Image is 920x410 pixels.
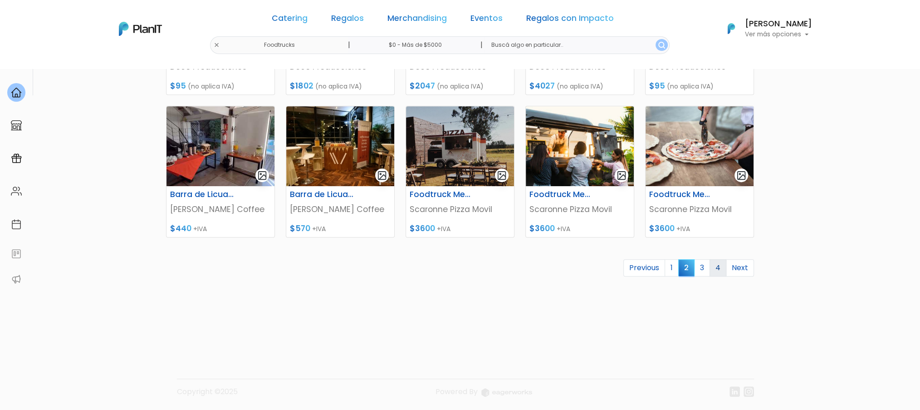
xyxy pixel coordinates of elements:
a: Previous [623,259,665,277]
span: $3600 [410,223,435,234]
img: gallery-light [736,170,747,181]
span: $3600 [529,223,555,234]
img: close-6986928ebcb1d6c9903e3b54e860dbc4d054630f23adef3a32610726dff6a82b.svg [214,42,220,48]
a: gallery-light Foodtruck Menú 3: Pizzetas + Calzones. Scaronne Pizza Movil $3600 +IVA [645,106,754,237]
a: 1 [665,259,679,277]
p: Copyright ©2025 [177,386,238,404]
span: (no aplica IVA) [667,82,714,91]
h6: [PERSON_NAME] [745,20,812,28]
span: $95 [170,80,186,91]
a: Merchandising [387,15,447,25]
p: [PERSON_NAME] Coffee [170,203,271,215]
img: thumb_istockphoto-1080171034-612x612.jpg [646,106,754,186]
img: PlanIt Logo [721,19,741,39]
img: campaigns-02234683943229c281be62815700db0a1741e53638e28bf9629b52c665b00959.svg [11,153,22,164]
img: gallery-light [377,170,387,181]
img: thumb_WhatsApp_Image_2022-05-03_at_13.50.34__2_.jpeg [166,106,274,186]
h6: Foodtruck Menú 3: Pizzetas + Calzones. [644,190,718,199]
a: Powered By [436,386,532,404]
p: Scaronne Pizza Movil [649,203,750,215]
span: $570 [290,223,310,234]
a: gallery-light Barra de Licuados y Milkshakes [PERSON_NAME] Coffee $570 +IVA [286,106,395,237]
span: $2047 [410,80,435,91]
a: 4 [710,259,726,277]
h6: Barra de Licuados y Milk Shakes [165,190,239,199]
p: | [348,40,350,50]
span: 2 [678,259,695,276]
h6: Foodtruck Menú 2: Pizzetas Línea Premium [524,190,598,199]
a: Regalos con Impacto [526,15,614,25]
span: $4027 [529,80,555,91]
span: +IVA [193,224,207,233]
strong: PLAN IT [32,74,58,81]
img: PlanIt Logo [119,22,162,36]
h6: Foodtruck Menú 1: Pizzetas [404,190,479,199]
span: $3600 [649,223,675,234]
input: Buscá algo en particular.. [484,36,670,54]
span: $95 [649,80,665,91]
span: $440 [170,223,191,234]
img: instagram-7ba2a2629254302ec2a9470e65da5de918c9f3c9a63008f8abed3140a32961bf.svg [744,386,754,397]
i: keyboard_arrow_down [141,69,154,83]
span: +IVA [437,224,450,233]
img: thumb_istockphoto-1344654556-612x612.jpg [526,106,634,186]
h6: Barra de Licuados y Milkshakes [284,190,359,199]
a: Next [726,259,754,277]
span: ¡Escríbenos! [47,138,138,147]
img: linkedin-cc7d2dbb1a16aff8e18f147ffe980d30ddd5d9e01409788280e63c91fc390ff4.svg [729,386,740,397]
a: gallery-light Foodtruck Menú 2: Pizzetas Línea Premium Scaronne Pizza Movil $3600 +IVA [525,106,634,237]
img: user_04fe99587a33b9844688ac17b531be2b.png [73,54,91,73]
img: gallery-light [257,170,268,181]
img: gallery-light [497,170,507,181]
a: Regalos [331,15,364,25]
a: gallery-light Barra de Licuados y Milk Shakes [PERSON_NAME] Coffee $440 +IVA [166,106,275,237]
p: [PERSON_NAME] Coffee [290,203,391,215]
span: (no aplica IVA) [557,82,603,91]
span: +IVA [676,224,690,233]
button: PlanIt Logo [PERSON_NAME] Ver más opciones [716,17,812,40]
span: (no aplica IVA) [437,82,484,91]
img: people-662611757002400ad9ed0e3c099ab2801c6687ba6c219adb57efc949bc21e19d.svg [11,186,22,197]
img: logo_eagerworks-044938b0bf012b96b195e05891a56339191180c2d98ce7df62ca656130a436fa.svg [481,388,532,397]
div: PLAN IT Ya probaste PlanitGO? Vas a poder automatizarlas acciones de todo el año. Escribinos para... [24,64,160,121]
i: send [154,136,172,147]
span: translation missing: es.layouts.footer.powered_by [436,386,478,397]
a: Catering [272,15,308,25]
span: $1802 [290,80,313,91]
div: J [24,54,160,73]
i: insert_emoticon [138,136,154,147]
img: thumb_1597116034-1137313176.jpg [286,106,394,186]
span: +IVA [312,224,326,233]
p: Scaronne Pizza Movil [529,203,630,215]
img: home-e721727adea9d79c4d83392d1f703f7f8bce08238fde08b1acbfd93340b81755.svg [11,87,22,98]
img: partners-52edf745621dab592f3b2c58e3bca9d71375a7ef29c3b500c9f145b62cc070d4.svg [11,274,22,285]
a: 3 [694,259,710,277]
a: Eventos [470,15,503,25]
p: Ver más opciones [745,31,812,38]
img: calendar-87d922413cdce8b2cf7b7f5f62616a5cf9e4887200fb71536465627b3292af00.svg [11,219,22,230]
a: gallery-light Foodtruck Menú 1: Pizzetas Scaronne Pizza Movil $3600 +IVA [406,106,514,237]
p: | [480,40,483,50]
span: +IVA [557,224,570,233]
img: search_button-432b6d5273f82d61273b3651a40e1bd1b912527efae98b1b7a1b2c0702e16a8d.svg [658,42,665,49]
span: J [91,54,109,73]
span: (no aplica IVA) [188,82,235,91]
img: user_d58e13f531133c46cb30575f4d864daf.jpeg [82,45,100,64]
img: feedback-78b5a0c8f98aac82b08bfc38622c3050aee476f2c9584af64705fc4e61158814.svg [11,248,22,259]
p: Ya probaste PlanitGO? Vas a poder automatizarlas acciones de todo el año. Escribinos para saber más! [32,84,152,114]
img: marketplace-4ceaa7011d94191e9ded77b95e3339b90024bf715f7c57f8cf31f2d8c509eaba.svg [11,120,22,131]
img: thumb_scarone-1.jpg [406,106,514,186]
img: gallery-light [617,170,627,181]
span: (no aplica IVA) [315,82,362,91]
p: Scaronne Pizza Movil [410,203,510,215]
